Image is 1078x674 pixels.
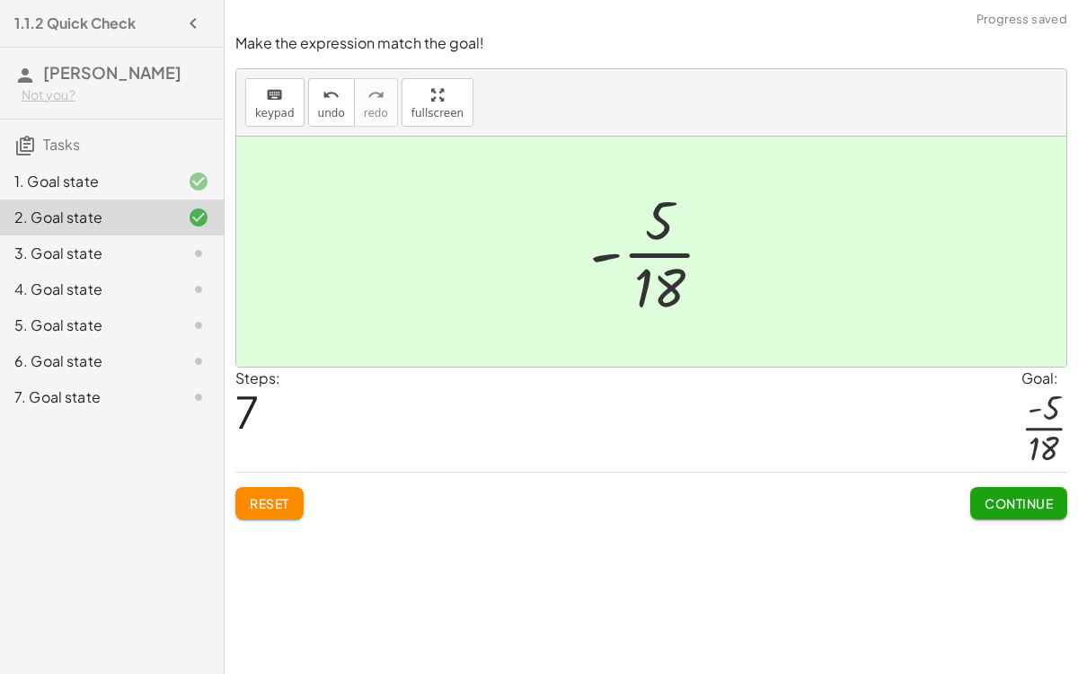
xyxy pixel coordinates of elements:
button: Reset [235,487,304,519]
div: 5. Goal state [14,315,159,336]
i: redo [367,84,384,106]
span: Continue [985,495,1053,511]
button: fullscreen [402,78,473,127]
div: 1. Goal state [14,171,159,192]
div: 2. Goal state [14,207,159,228]
span: [PERSON_NAME] [43,62,181,83]
span: Reset [250,495,289,511]
button: undoundo [308,78,355,127]
button: Continue [970,487,1067,519]
button: keyboardkeypad [245,78,305,127]
i: Task not started. [188,243,209,264]
i: Task finished and correct. [188,207,209,228]
div: Not you? [22,86,209,104]
span: Progress saved [976,11,1067,29]
span: Tasks [43,135,80,154]
div: Goal: [1021,368,1067,389]
i: keyboard [266,84,283,106]
div: 3. Goal state [14,243,159,264]
i: undo [323,84,340,106]
i: Task not started. [188,279,209,300]
i: Task not started. [188,386,209,408]
span: keypad [255,107,295,120]
span: redo [364,107,388,120]
i: Task not started. [188,315,209,336]
div: 6. Goal state [14,350,159,372]
span: fullscreen [411,107,464,120]
div: 7. Goal state [14,386,159,408]
p: Make the expression match the goal! [235,33,1067,54]
div: 4. Goal state [14,279,159,300]
label: Steps: [235,368,280,387]
span: undo [318,107,345,120]
i: Task finished and correct. [188,171,209,192]
button: redoredo [354,78,398,127]
span: 7 [235,384,259,439]
i: Task not started. [188,350,209,372]
h4: 1.1.2 Quick Check [14,13,136,34]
